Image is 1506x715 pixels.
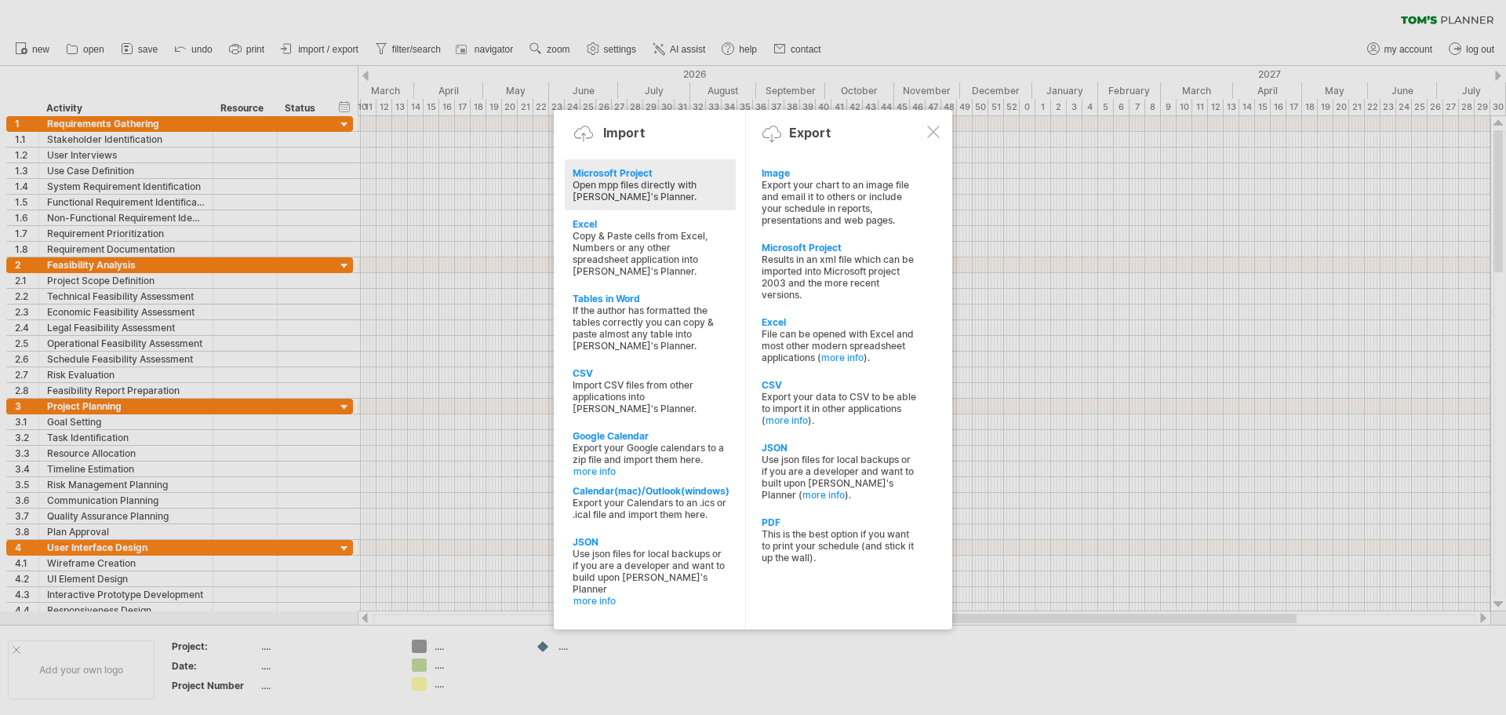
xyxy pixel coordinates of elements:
a: more info [766,414,808,426]
div: If the author has formatted the tables correctly you can copy & paste almost any table into [PERS... [573,305,728,352]
div: CSV [762,379,917,391]
div: Microsoft Project [762,242,917,254]
div: This is the best option if you want to print your schedule (and stick it up the wall). [762,528,917,564]
div: Export [789,125,831,140]
div: Results in an xml file which can be imported into Microsoft project 2003 and the more recent vers... [762,254,917,301]
div: Excel [573,218,728,230]
div: Excel [762,316,917,328]
div: Import [603,125,645,140]
div: Use json files for local backups or if you are a developer and want to built upon [PERSON_NAME]'s... [762,454,917,501]
div: Image [762,167,917,179]
a: more info [802,489,845,501]
div: Export your data to CSV to be able to import it in other applications ( ). [762,391,917,426]
div: JSON [762,442,917,454]
div: PDF [762,516,917,528]
a: more info [573,595,729,607]
div: Tables in Word [573,293,728,305]
div: Copy & Paste cells from Excel, Numbers or any other spreadsheet application into [PERSON_NAME]'s ... [573,230,728,277]
a: more info [573,465,729,477]
div: Export your chart to an image file and email it to others or include your schedule in reports, pr... [762,179,917,226]
a: more info [821,352,864,363]
div: File can be opened with Excel and most other modern spreadsheet applications ( ). [762,328,917,363]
